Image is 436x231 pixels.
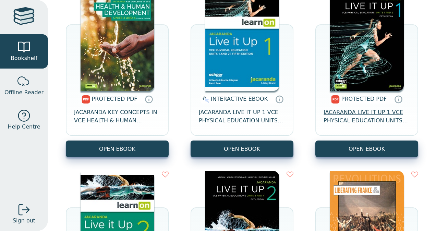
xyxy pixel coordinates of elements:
[145,95,153,103] a: Protected PDFs cannot be printed, copied or shared. They can be accessed online through Education...
[82,95,90,104] img: pdf.svg
[74,108,160,125] span: JACARANDA KEY CONCEPTS IN VCE HEALTH & HUMAN DEVELOPMENT UNITS 3&4 PRINT & LEARNON EBOOK 8E
[211,96,268,102] span: INTERACTIVE EBOOK
[199,108,285,125] span: JACARANDA LIVE IT UP 1 VCE PHYSICAL EDUCATION UNITS 1&2 LEARNON EBOOK 8E
[4,88,44,97] span: Offline Reader
[92,96,137,102] span: PROTECTED PDF
[394,95,402,103] a: Protected PDFs cannot be printed, copied or shared. They can be accessed online through Education...
[8,123,40,131] span: Help Centre
[66,141,169,157] a: OPEN EBOOK
[191,141,293,157] button: OPEN EBOOK
[341,96,387,102] span: PROTECTED PDF
[324,108,410,125] span: JACARANDA LIVE IT UP 1 VCE PHYSICAL EDUCATION UNITS 1&2 PRINT & LEARNON EBOOK 5E
[13,217,35,225] span: Sign out
[11,54,37,62] span: Bookshelf
[331,95,340,104] img: pdf.svg
[201,95,209,104] img: interactive.svg
[315,141,418,157] a: OPEN EBOOK
[275,95,283,103] a: Interactive eBooks are accessed online via the publisher’s portal. They contain interactive resou...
